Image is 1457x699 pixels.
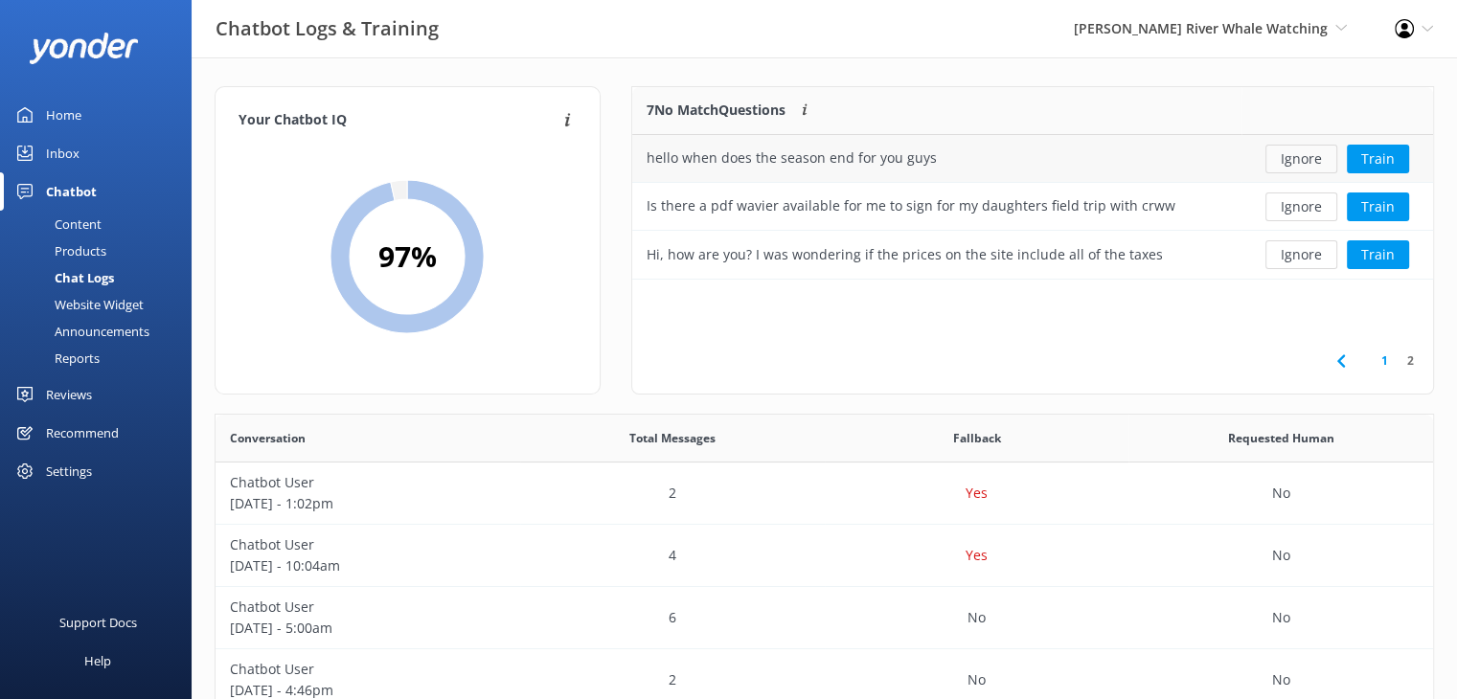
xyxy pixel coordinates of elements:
div: Recommend [46,414,119,452]
h3: Chatbot Logs & Training [216,13,439,44]
a: Announcements [11,318,192,345]
p: 2 [669,669,676,690]
div: Content [11,211,102,237]
a: Content [11,211,192,237]
p: 2 [669,483,676,504]
p: No [1272,545,1290,566]
div: Is there a pdf wavier available for me to sign for my daughters field trip with crww [647,195,1175,216]
div: Chatbot [46,172,97,211]
p: No [968,669,986,690]
button: Train [1347,145,1409,173]
span: Requested Human [1228,429,1334,447]
p: No [1272,483,1290,504]
a: 2 [1398,351,1423,370]
div: Support Docs [59,603,137,642]
span: Conversation [230,429,306,447]
div: Reports [11,345,100,372]
p: Chatbot User [230,659,506,680]
p: Chatbot User [230,534,506,555]
div: Settings [46,452,92,490]
button: Ignore [1265,145,1337,173]
h4: Your Chatbot IQ [239,110,558,131]
a: Website Widget [11,291,192,318]
p: Yes [966,545,988,566]
div: row [632,135,1433,183]
a: Products [11,237,192,264]
div: row [632,231,1433,279]
button: Ignore [1265,192,1337,221]
div: row [216,587,1433,649]
div: row [632,183,1433,231]
div: Home [46,96,81,134]
p: [DATE] - 1:02pm [230,493,506,514]
span: Total Messages [629,429,716,447]
div: row [216,462,1433,525]
div: Help [84,642,111,680]
p: Yes [966,483,988,504]
p: No [968,607,986,628]
div: row [216,525,1433,587]
p: Chatbot User [230,472,506,493]
div: Reviews [46,375,92,414]
div: hello when does the season end for you guys [647,147,937,169]
button: Train [1347,192,1409,221]
p: [DATE] - 5:00am [230,618,506,639]
span: Fallback [952,429,1000,447]
div: Announcements [11,318,149,345]
h2: 97 % [378,234,437,280]
button: Train [1347,240,1409,269]
p: No [1272,669,1290,690]
div: Website Widget [11,291,144,318]
a: Reports [11,345,192,372]
a: Chat Logs [11,264,192,291]
div: Chat Logs [11,264,114,291]
p: Chatbot User [230,597,506,618]
div: grid [632,135,1433,279]
button: Ignore [1265,240,1337,269]
p: 7 No Match Questions [647,100,785,121]
img: yonder-white-logo.png [29,33,139,64]
a: 1 [1372,351,1398,370]
p: No [1272,607,1290,628]
p: [DATE] - 10:04am [230,555,506,576]
div: Inbox [46,134,80,172]
p: 4 [669,545,676,566]
p: 6 [669,607,676,628]
span: [PERSON_NAME] River Whale Watching [1074,19,1328,37]
div: Products [11,237,106,264]
div: Hi, how are you? I was wondering if the prices on the site include all of the taxes [647,244,1163,265]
